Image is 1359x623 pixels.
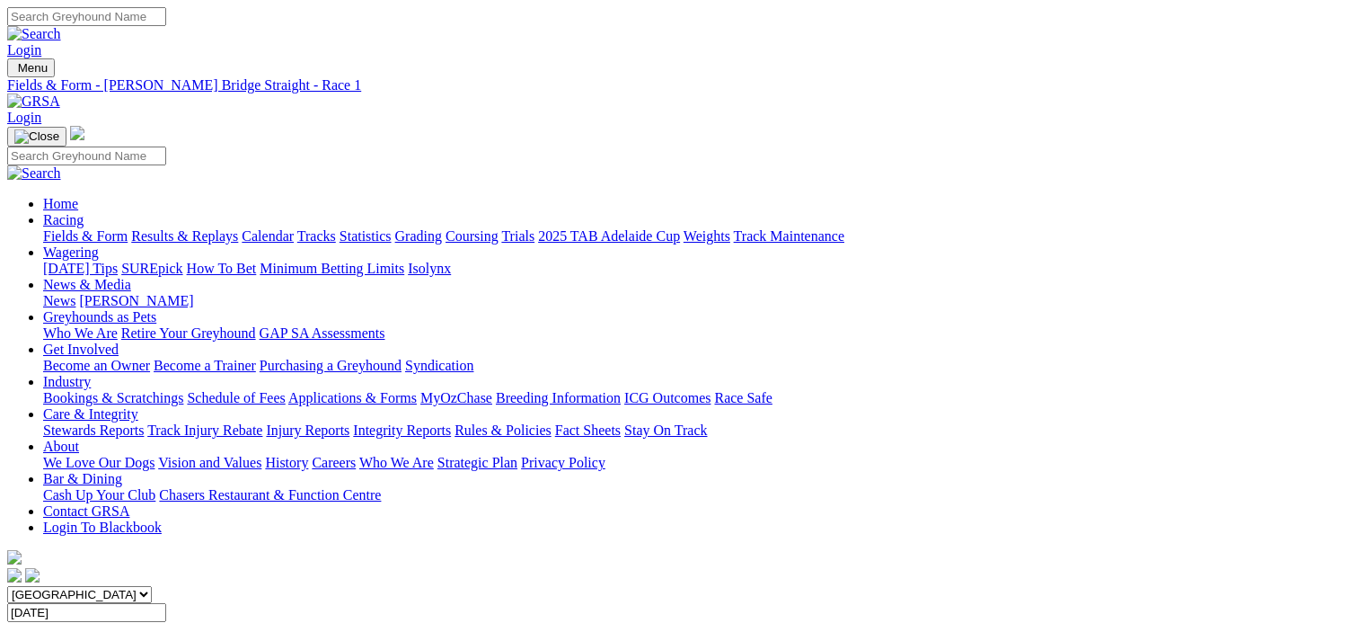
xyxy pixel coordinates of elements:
input: Search [7,7,166,26]
a: Breeding Information [496,390,621,405]
a: SUREpick [121,261,182,276]
a: Greyhounds as Pets [43,309,156,325]
button: Toggle navigation [7,58,55,77]
img: Search [7,165,61,182]
span: Menu [18,61,48,75]
a: Strategic Plan [437,455,517,470]
a: Syndication [405,358,473,373]
div: Care & Integrity [43,423,1352,439]
a: Minimum Betting Limits [260,261,404,276]
a: Schedule of Fees [187,390,285,405]
a: Bar & Dining [43,471,122,486]
a: GAP SA Assessments [260,325,385,341]
a: News [43,293,75,308]
a: Login [7,110,41,125]
a: Fact Sheets [555,423,621,438]
a: Grading [395,228,442,244]
a: History [265,455,308,470]
a: Track Maintenance [734,228,844,244]
a: About [43,439,79,454]
a: 2025 TAB Adelaide Cup [538,228,680,244]
div: Industry [43,390,1352,406]
a: Fields & Form [43,228,128,244]
a: Home [43,196,78,211]
div: News & Media [43,293,1352,309]
a: Contact GRSA [43,503,129,519]
a: Get Involved [43,342,119,357]
a: Become an Owner [43,358,150,373]
a: Track Injury Rebate [147,423,262,438]
a: Integrity Reports [353,423,451,438]
input: Search [7,147,166,165]
a: Applications & Forms [288,390,417,405]
a: Careers [312,455,356,470]
a: MyOzChase [420,390,492,405]
div: Wagering [43,261,1352,277]
a: News & Media [43,277,131,292]
a: Vision and Values [158,455,261,470]
a: Racing [43,212,84,227]
a: Purchasing a Greyhound [260,358,402,373]
a: Who We Are [43,325,118,341]
a: Isolynx [408,261,451,276]
a: Become a Trainer [154,358,256,373]
img: twitter.svg [25,568,40,583]
div: Racing [43,228,1352,245]
a: Chasers Restaurant & Function Centre [159,487,381,503]
a: Statistics [340,228,392,244]
img: Close [14,129,59,144]
div: Bar & Dining [43,487,1352,503]
a: Results & Replays [131,228,238,244]
button: Toggle navigation [7,127,66,147]
a: Care & Integrity [43,406,138,422]
a: Privacy Policy [521,455,605,470]
a: Login [7,42,41,58]
img: Search [7,26,61,42]
a: Weights [684,228,730,244]
a: Coursing [446,228,499,244]
a: ICG Outcomes [624,390,710,405]
a: Race Safe [714,390,772,405]
a: [DATE] Tips [43,261,118,276]
img: GRSA [7,93,60,110]
a: Tracks [297,228,336,244]
a: Calendar [242,228,294,244]
img: logo-grsa-white.png [7,550,22,565]
a: Retire Your Greyhound [121,325,256,341]
input: Select date [7,603,166,622]
a: Industry [43,374,91,389]
a: Stay On Track [624,423,707,438]
div: About [43,455,1352,471]
a: Stewards Reports [43,423,144,438]
div: Greyhounds as Pets [43,325,1352,342]
a: Bookings & Scratchings [43,390,183,405]
a: Cash Up Your Club [43,487,155,503]
a: How To Bet [187,261,257,276]
img: logo-grsa-white.png [70,126,84,140]
a: Injury Reports [266,423,349,438]
a: Fields & Form - [PERSON_NAME] Bridge Straight - Race 1 [7,77,1352,93]
div: Get Involved [43,358,1352,374]
a: Rules & Policies [454,423,552,438]
a: Who We Are [359,455,434,470]
img: facebook.svg [7,568,22,583]
a: Wagering [43,245,99,260]
a: [PERSON_NAME] [79,293,193,308]
a: Trials [501,228,534,244]
a: We Love Our Dogs [43,455,154,470]
a: Login To Blackbook [43,520,162,535]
